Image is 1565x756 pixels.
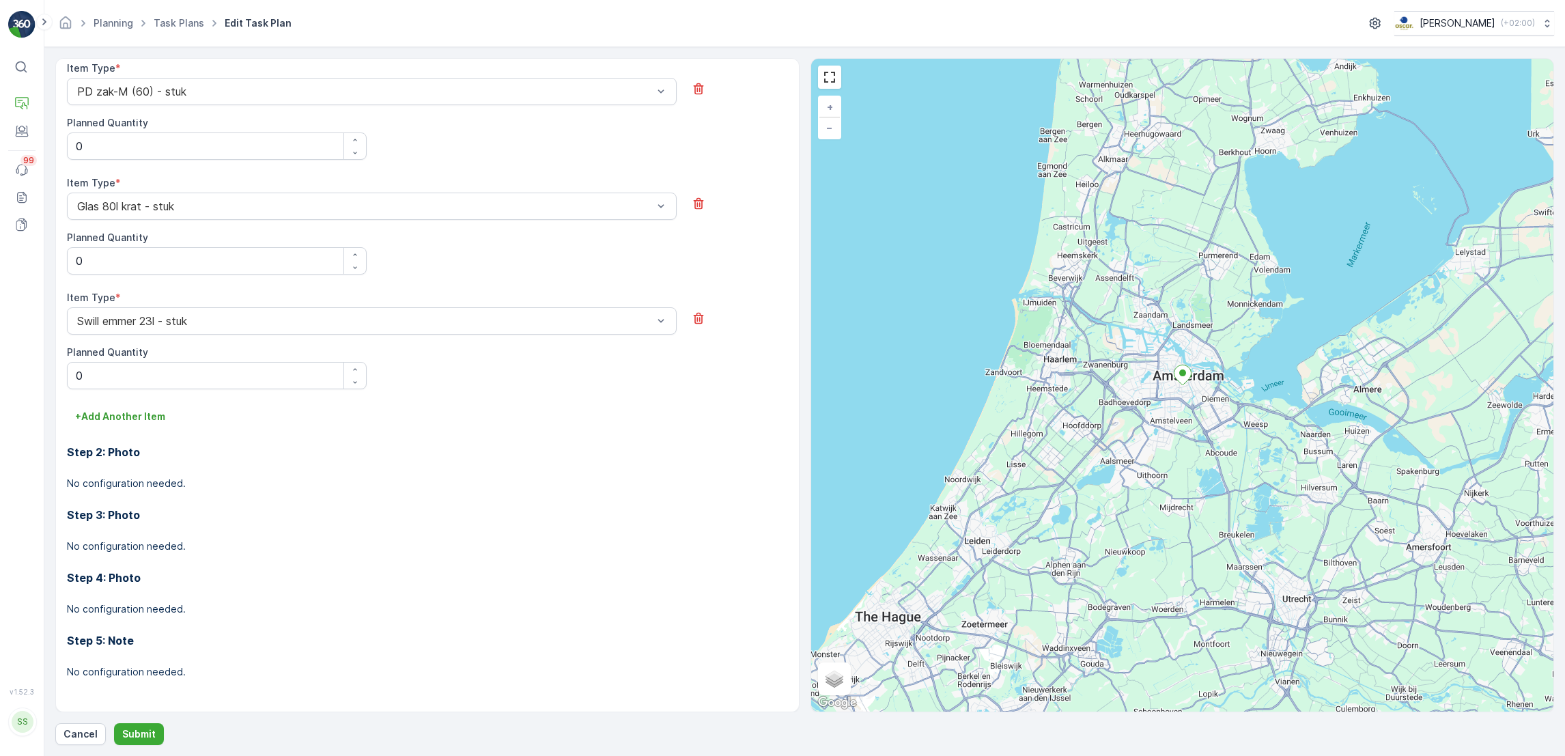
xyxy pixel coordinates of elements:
p: ( +02:00 ) [1501,18,1535,29]
button: Submit [114,723,164,745]
img: logo [8,11,36,38]
div: SS [12,711,33,733]
img: basis-logo_rgb2x.png [1394,16,1414,31]
h3: Step 3: Photo [67,507,788,523]
label: Item Type [67,177,115,188]
button: Cancel [55,723,106,745]
p: 99 [23,155,34,166]
p: Submit [122,727,156,741]
p: + Add Another Item [75,410,165,423]
p: No configuration needed. [67,540,788,553]
span: v 1.52.3 [8,688,36,696]
a: Homepage [58,20,73,32]
button: SS [8,699,36,745]
span: + [827,101,833,113]
p: Cancel [64,727,98,741]
span: Edit Task Plan [222,16,294,30]
label: Planned Quantity [67,232,148,243]
a: 99 [8,156,36,184]
label: Planned Quantity [67,117,148,128]
h3: Step 2: Photo [67,444,788,460]
a: View Fullscreen [819,67,840,87]
p: No configuration needed. [67,477,788,490]
h3: Step 4: Photo [67,570,788,586]
label: Item Type [67,62,115,74]
a: Task Plans [154,17,204,29]
a: Layers [819,664,849,694]
span: − [826,122,833,133]
p: No configuration needed. [67,602,788,616]
a: Zoom In [819,97,840,117]
label: Item Type [67,292,115,303]
button: +Add Another Item [67,406,173,428]
p: [PERSON_NAME] [1420,16,1495,30]
button: [PERSON_NAME](+02:00) [1394,11,1554,36]
a: Open this area in Google Maps (opens a new window) [815,694,860,712]
a: Zoom Out [819,117,840,138]
img: Google [815,694,860,712]
p: No configuration needed. [67,665,788,679]
label: Planned Quantity [67,346,148,358]
h3: Step 5: Note [67,632,788,649]
a: Planning [94,17,133,29]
